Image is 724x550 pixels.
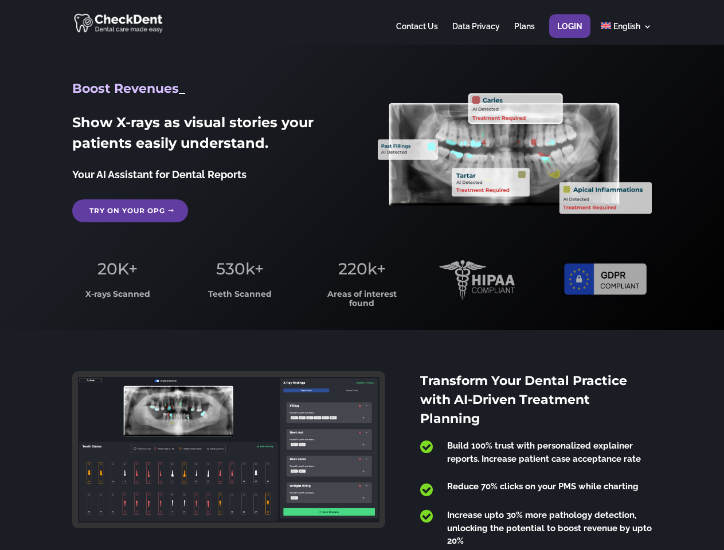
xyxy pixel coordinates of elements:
span: Reduce 70% clicks on your PMS while charting [447,481,639,492]
img: CheckDent AI [74,11,164,34]
span: English [613,22,640,31]
span: Transform Your Dental Practice with AI-Driven Treatment Planning [420,373,627,426]
span: Build 100% trust with personalized explainer reports. Increase patient case acceptance rate [447,441,641,464]
span: 20K+ [97,259,138,278]
a: Plans [514,22,535,45]
h2: Show X-rays as visual stories your patients easily understand. [72,112,346,159]
span: Increase upto 30% more pathology detection, unlocking the potential to boost revenue by upto 20% [447,510,652,546]
span: 220k+ [338,259,386,278]
span: Boost Revenues [72,81,179,96]
a: Contact Us [396,22,438,45]
h3: Areas of interest found [317,290,408,313]
a: Try on your OPG [72,199,188,222]
span: 530k+ [216,259,264,278]
span:  [420,482,433,497]
img: X_Ray_annotated [378,93,651,214]
a: Login [557,22,582,45]
span: _ [179,81,185,96]
a: English [601,22,652,45]
span:  [420,509,433,524]
a: Data Privacy [452,22,500,45]
span:  [420,439,433,454]
span: Your AI Assistant for Dental Reports [72,168,246,180]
